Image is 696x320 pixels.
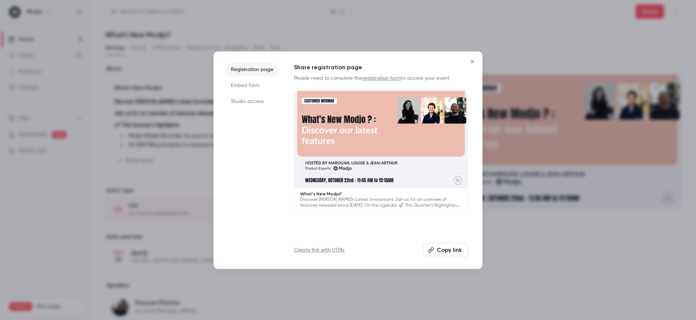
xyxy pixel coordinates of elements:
h1: Share registration page [294,63,468,72]
li: Registration page [225,63,279,76]
p: What's New Modjo? [300,191,462,197]
button: Close [465,54,480,69]
p: Discover [PERSON_NAME]'s Latest Innovations Join us for an overview of features released since [D... [300,197,462,208]
p: People need to complete the to access your event [294,75,468,82]
a: What's New Modjo?Discover [PERSON_NAME]'s Latest Innovations Join us for an overview of features ... [294,91,468,212]
li: Studio access [225,95,279,108]
li: Embed form [225,79,279,92]
a: registration form [362,76,401,81]
button: Copy link [423,243,468,257]
a: Create link with UTMs [294,246,344,254]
